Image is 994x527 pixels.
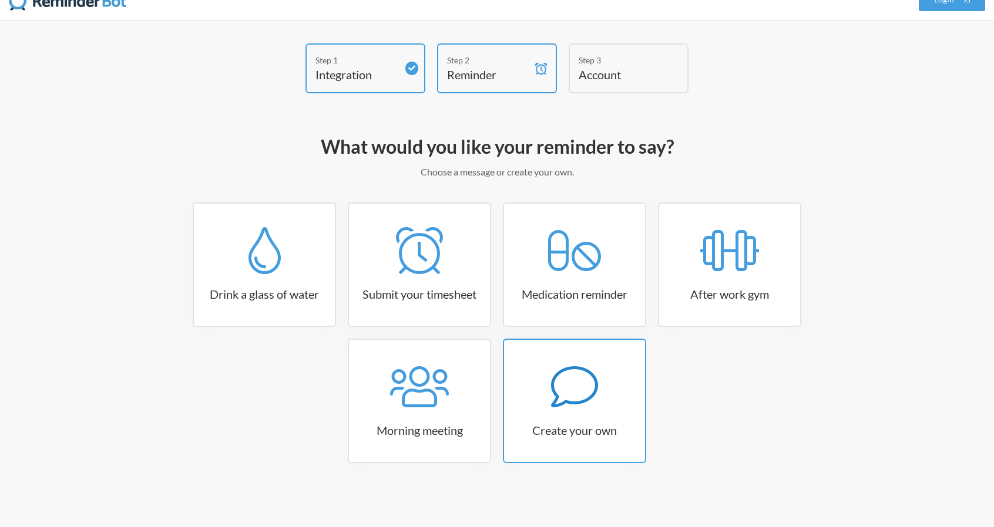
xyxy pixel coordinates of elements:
[447,54,529,66] div: Step 2
[315,54,398,66] div: Step 1
[504,422,645,438] h3: Create your own
[447,66,529,83] h4: Reminder
[504,286,645,302] h3: Medication reminder
[194,286,335,302] h3: Drink a glass of water
[579,54,661,66] div: Step 3
[659,286,800,302] h3: After work gym
[579,66,661,83] h4: Account
[315,66,398,83] h4: Integration
[349,422,490,438] h3: Morning meeting
[156,165,838,179] p: Choose a message or create your own.
[349,286,490,302] h3: Submit your timesheet
[156,134,838,159] h2: What would you like your reminder to say?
